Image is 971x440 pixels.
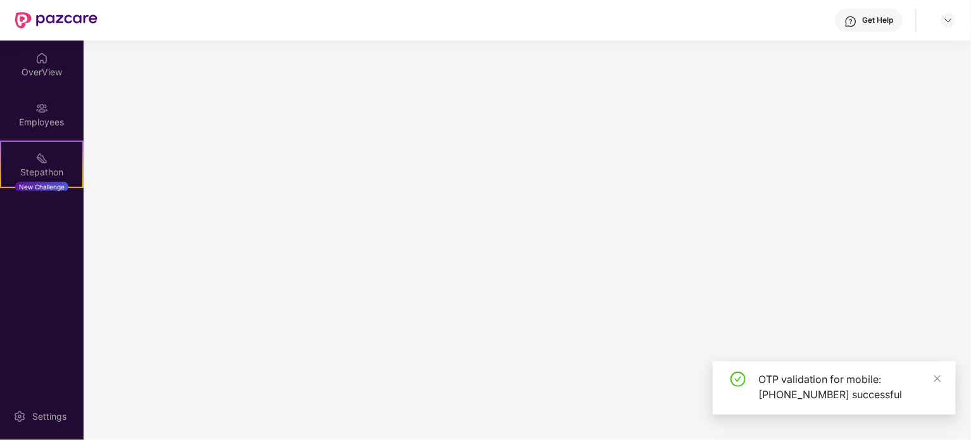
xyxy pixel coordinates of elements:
[15,12,97,28] img: New Pazcare Logo
[1,166,82,179] div: Stepathon
[13,410,26,423] img: svg+xml;base64,PHN2ZyBpZD0iU2V0dGluZy0yMHgyMCIgeG1sbnM9Imh0dHA6Ly93d3cudzMub3JnLzIwMDAvc3ZnIiB3aW...
[35,52,48,65] img: svg+xml;base64,PHN2ZyBpZD0iSG9tZSIgeG1sbnM9Imh0dHA6Ly93d3cudzMub3JnLzIwMDAvc3ZnIiB3aWR0aD0iMjAiIG...
[730,372,746,387] span: check-circle
[862,15,893,25] div: Get Help
[758,372,941,402] div: OTP validation for mobile: [PHONE_NUMBER] successful
[933,374,942,383] span: close
[28,410,70,423] div: Settings
[15,182,68,192] div: New Challenge
[943,15,953,25] img: svg+xml;base64,PHN2ZyBpZD0iRHJvcGRvd24tMzJ4MzIiIHhtbG5zPSJodHRwOi8vd3d3LnczLm9yZy8yMDAwL3N2ZyIgd2...
[844,15,857,28] img: svg+xml;base64,PHN2ZyBpZD0iSGVscC0zMngzMiIgeG1sbnM9Imh0dHA6Ly93d3cudzMub3JnLzIwMDAvc3ZnIiB3aWR0aD...
[35,102,48,115] img: svg+xml;base64,PHN2ZyBpZD0iRW1wbG95ZWVzIiB4bWxucz0iaHR0cDovL3d3dy53My5vcmcvMjAwMC9zdmciIHdpZHRoPS...
[35,152,48,165] img: svg+xml;base64,PHN2ZyB4bWxucz0iaHR0cDovL3d3dy53My5vcmcvMjAwMC9zdmciIHdpZHRoPSIyMSIgaGVpZ2h0PSIyMC...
